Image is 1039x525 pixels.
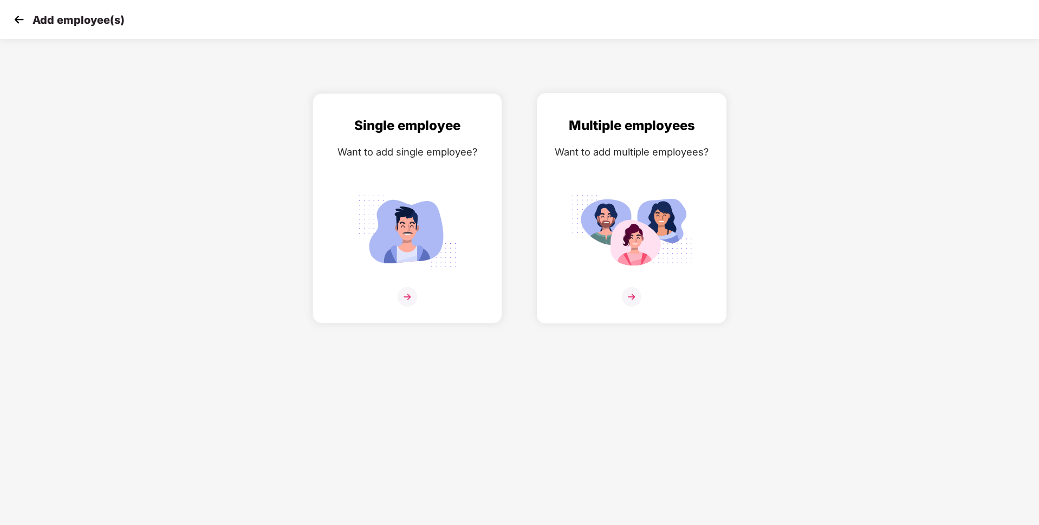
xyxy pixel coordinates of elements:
img: svg+xml;base64,PHN2ZyB4bWxucz0iaHR0cDovL3d3dy53My5vcmcvMjAwMC9zdmciIGlkPSJNdWx0aXBsZV9lbXBsb3llZS... [571,189,692,274]
div: Want to add single employee? [324,144,491,160]
img: svg+xml;base64,PHN2ZyB4bWxucz0iaHR0cDovL3d3dy53My5vcmcvMjAwMC9zdmciIGlkPSJTaW5nbGVfZW1wbG95ZWUiIH... [347,189,468,274]
div: Multiple employees [548,115,715,136]
img: svg+xml;base64,PHN2ZyB4bWxucz0iaHR0cDovL3d3dy53My5vcmcvMjAwMC9zdmciIHdpZHRoPSIzMCIgaGVpZ2h0PSIzMC... [11,11,27,28]
div: Single employee [324,115,491,136]
p: Add employee(s) [33,14,125,27]
img: svg+xml;base64,PHN2ZyB4bWxucz0iaHR0cDovL3d3dy53My5vcmcvMjAwMC9zdmciIHdpZHRoPSIzNiIgaGVpZ2h0PSIzNi... [398,287,417,307]
div: Want to add multiple employees? [548,144,715,160]
img: svg+xml;base64,PHN2ZyB4bWxucz0iaHR0cDovL3d3dy53My5vcmcvMjAwMC9zdmciIHdpZHRoPSIzNiIgaGVpZ2h0PSIzNi... [622,287,641,307]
